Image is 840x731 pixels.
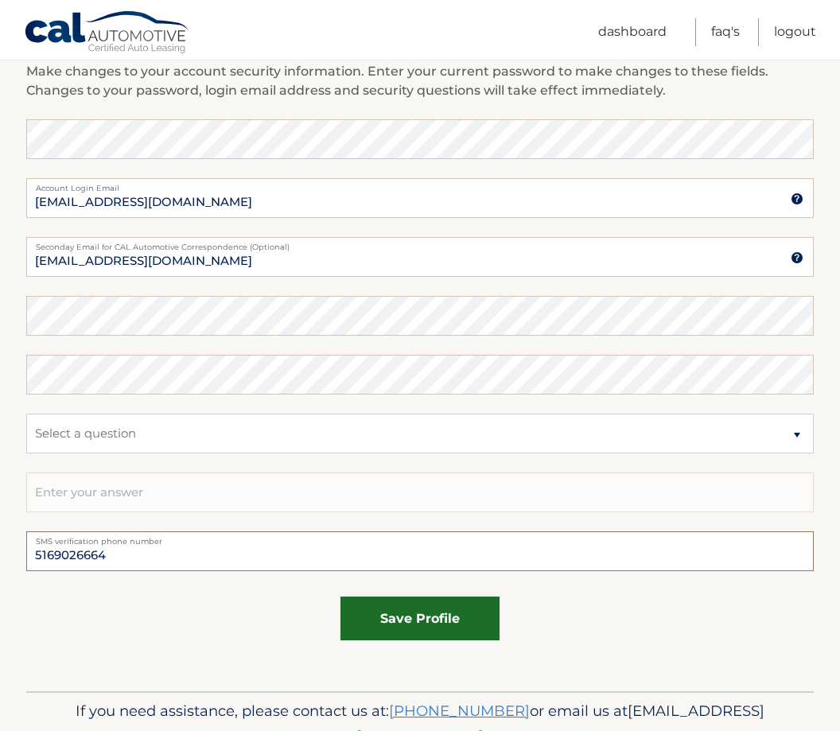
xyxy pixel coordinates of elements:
[598,18,667,46] a: Dashboard
[24,10,191,56] a: Cal Automotive
[26,531,814,544] label: SMS verification phone number
[26,178,814,191] label: Account Login Email
[26,472,814,512] input: Enter your answer
[26,531,814,571] input: Telephone number for SMS login verification
[340,597,500,640] button: save profile
[26,62,814,100] p: Make changes to your account security information. Enter your current password to make changes to...
[711,18,740,46] a: FAQ's
[26,237,814,277] input: Seconday Email for CAL Automotive Correspondence (Optional)
[389,702,530,720] a: [PHONE_NUMBER]
[791,192,803,205] img: tooltip.svg
[26,178,814,218] input: Account Login Email
[26,237,814,250] label: Seconday Email for CAL Automotive Correspondence (Optional)
[791,251,803,264] img: tooltip.svg
[774,18,816,46] a: Logout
